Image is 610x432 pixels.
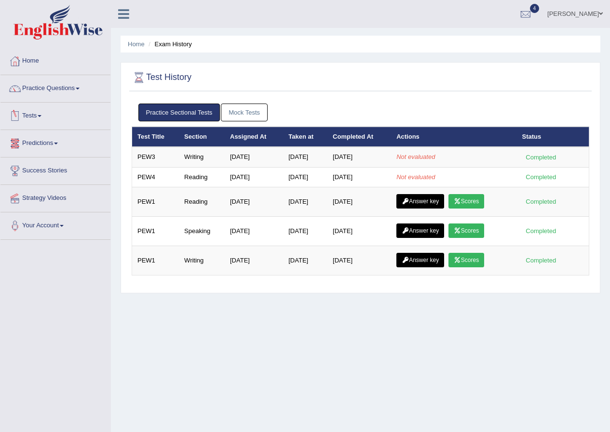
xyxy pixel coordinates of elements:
[132,167,179,187] td: PEW4
[0,157,110,182] a: Success Stories
[391,127,516,147] th: Actions
[0,75,110,99] a: Practice Questions
[0,185,110,209] a: Strategy Videos
[530,4,540,13] span: 4
[522,196,560,207] div: Completed
[283,246,327,275] td: [DATE]
[522,172,560,182] div: Completed
[225,147,283,167] td: [DATE]
[396,253,444,267] a: Answer key
[225,217,283,246] td: [DATE]
[396,223,444,238] a: Answer key
[0,103,110,127] a: Tests
[283,127,327,147] th: Taken at
[517,127,589,147] th: Status
[179,147,225,167] td: Writing
[128,40,145,48] a: Home
[221,104,268,121] a: Mock Tests
[225,246,283,275] td: [DATE]
[132,246,179,275] td: PEW1
[396,194,444,209] a: Answer key
[396,173,435,181] em: Not evaluated
[132,187,179,217] td: PEW1
[327,187,391,217] td: [DATE]
[448,194,484,209] a: Scores
[448,253,484,267] a: Scores
[327,217,391,246] td: [DATE]
[179,127,225,147] th: Section
[283,167,327,187] td: [DATE]
[0,48,110,72] a: Home
[179,187,225,217] td: Reading
[225,187,283,217] td: [DATE]
[179,246,225,275] td: Writing
[179,217,225,246] td: Speaking
[132,127,179,147] th: Test Title
[146,39,192,49] li: Exam History
[522,255,560,265] div: Completed
[522,152,560,162] div: Completed
[327,127,391,147] th: Completed At
[283,187,327,217] td: [DATE]
[225,127,283,147] th: Assigned At
[396,153,435,160] em: Not evaluated
[0,212,110,236] a: Your Account
[138,104,220,121] a: Practice Sectional Tests
[132,217,179,246] td: PEW1
[327,246,391,275] td: [DATE]
[448,223,484,238] a: Scores
[0,130,110,154] a: Predictions
[132,147,179,167] td: PEW3
[283,147,327,167] td: [DATE]
[179,167,225,187] td: Reading
[132,70,191,85] h2: Test History
[225,167,283,187] td: [DATE]
[327,147,391,167] td: [DATE]
[283,217,327,246] td: [DATE]
[522,226,560,236] div: Completed
[327,167,391,187] td: [DATE]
